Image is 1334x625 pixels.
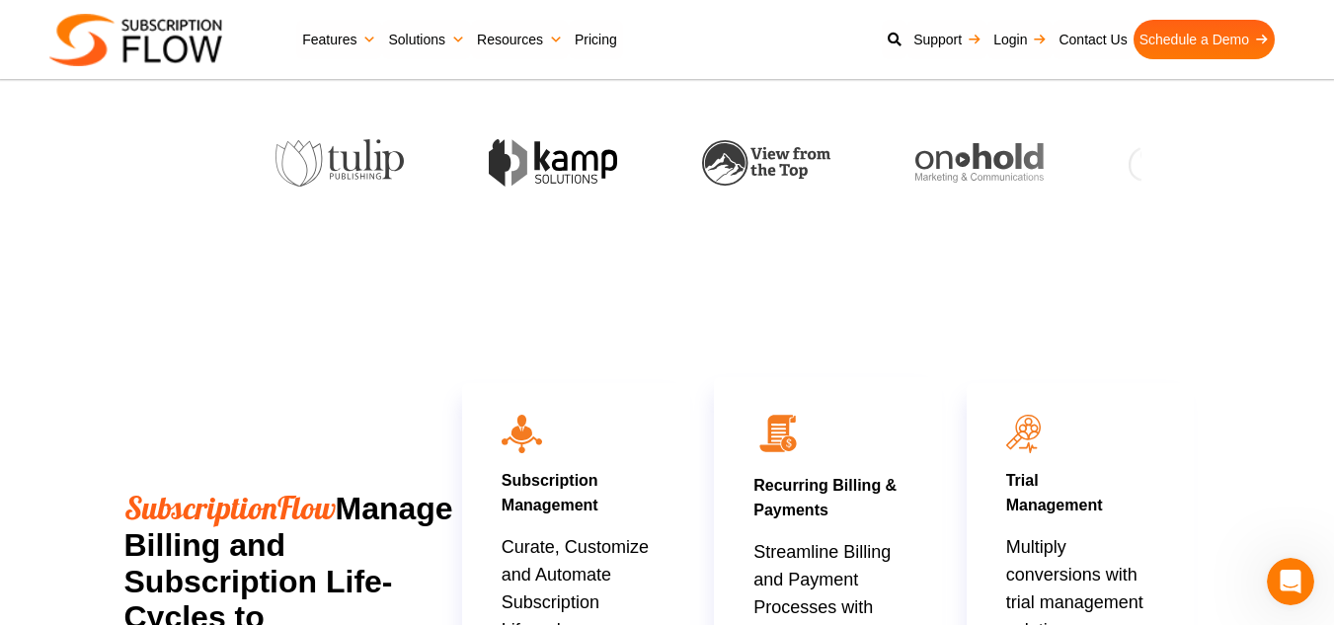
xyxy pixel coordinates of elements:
a: Features [296,20,382,59]
img: view-from-the-top [701,140,829,187]
a: Resources [471,20,569,59]
img: onhold-marketing [914,143,1043,183]
a: Schedule a Demo [1134,20,1275,59]
img: icon11 [1006,415,1041,453]
a: Pricing [569,20,623,59]
img: icon10 [502,415,542,452]
span: SubscriptionFlow [124,488,336,527]
a: Contact Us [1053,20,1133,59]
iframe: Intercom live chat [1267,558,1314,605]
img: 02 [753,409,803,458]
a: Subscription Management [502,472,598,513]
a: Login [987,20,1053,59]
a: Recurring Billing & Payments [753,477,897,518]
img: Subscriptionflow [49,14,222,66]
a: Solutions [382,20,471,59]
a: Support [907,20,987,59]
a: TrialManagement [1006,472,1103,513]
img: kamp-solution [488,139,616,186]
img: tulip-publishing [274,139,402,187]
